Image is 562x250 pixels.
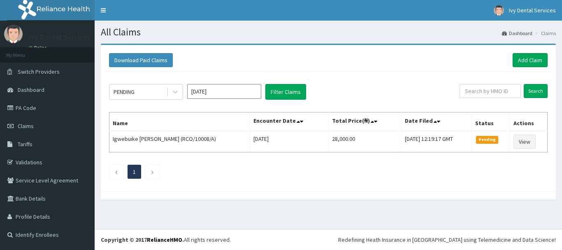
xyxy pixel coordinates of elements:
[29,45,49,51] a: Online
[476,136,499,143] span: Pending
[513,135,536,149] a: View
[101,27,556,37] h1: All Claims
[250,131,328,152] td: [DATE]
[328,131,401,152] td: 28,000.00
[401,112,471,131] th: Date Filed
[533,30,556,37] li: Claims
[401,131,471,152] td: [DATE] 12:19:17 GMT
[494,5,504,16] img: User Image
[4,25,23,43] img: User Image
[265,84,306,100] button: Filter Claims
[471,112,510,131] th: Status
[109,131,250,152] td: Igwebuike [PERSON_NAME] (RCO/10008/A)
[114,168,118,175] a: Previous page
[95,229,562,250] footer: All rights reserved.
[513,53,548,67] a: Add Claim
[187,84,261,99] input: Select Month and Year
[109,53,173,67] button: Download Paid Claims
[18,122,34,130] span: Claims
[151,168,154,175] a: Next page
[338,236,556,244] div: Redefining Heath Insurance in [GEOGRAPHIC_DATA] using Telemedicine and Data Science!
[328,112,401,131] th: Total Price(₦)
[109,112,250,131] th: Name
[147,236,182,243] a: RelianceHMO
[502,30,532,37] a: Dashboard
[18,68,60,75] span: Switch Providers
[18,140,33,148] span: Tariffs
[18,86,44,93] span: Dashboard
[509,7,556,14] span: Ivy Dental Services
[133,168,136,175] a: Page 1 is your current page
[250,112,328,131] th: Encounter Date
[510,112,548,131] th: Actions
[460,84,521,98] input: Search by HMO ID
[524,84,548,98] input: Search
[114,88,135,96] div: PENDING
[29,33,91,41] p: Ivy Dental Services
[101,236,184,243] strong: Copyright © 2017 .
